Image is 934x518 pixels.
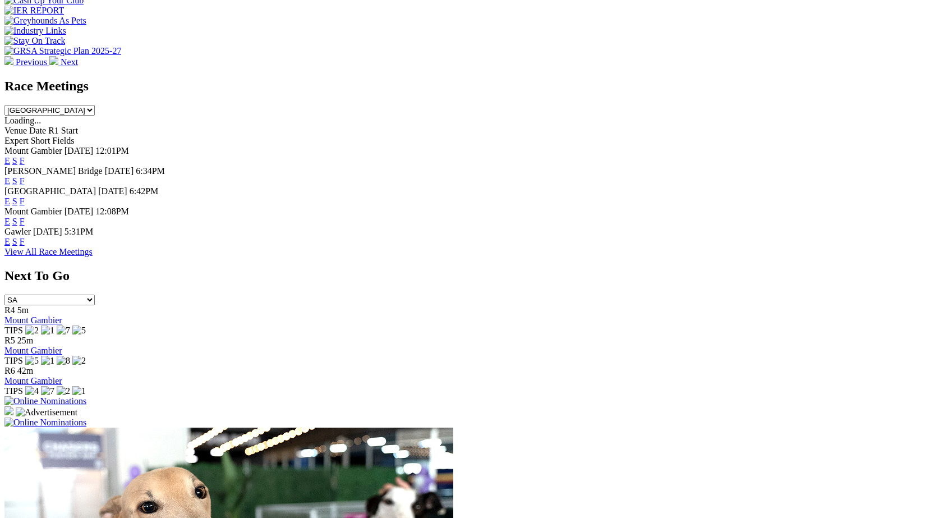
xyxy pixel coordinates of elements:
[4,176,10,186] a: E
[4,315,62,325] a: Mount Gambier
[4,268,930,283] h2: Next To Go
[12,156,17,166] a: S
[4,79,930,94] h2: Race Meetings
[49,56,58,65] img: chevron-right-pager-white.svg
[4,166,103,176] span: [PERSON_NAME] Bridge
[4,196,10,206] a: E
[4,217,10,226] a: E
[61,57,78,67] span: Next
[12,237,17,246] a: S
[4,346,62,355] a: Mount Gambier
[95,207,129,216] span: 12:08PM
[57,326,70,336] img: 7
[41,356,54,366] img: 1
[65,227,94,236] span: 5:31PM
[49,57,78,67] a: Next
[65,207,94,216] span: [DATE]
[4,136,29,145] span: Expert
[29,126,46,135] span: Date
[4,116,41,125] span: Loading...
[4,126,27,135] span: Venue
[4,386,23,396] span: TIPS
[25,356,39,366] img: 5
[12,176,17,186] a: S
[4,326,23,335] span: TIPS
[25,326,39,336] img: 2
[4,186,96,196] span: [GEOGRAPHIC_DATA]
[16,407,77,418] img: Advertisement
[4,146,62,155] span: Mount Gambier
[4,36,65,46] img: Stay On Track
[4,376,62,386] a: Mount Gambier
[20,156,25,166] a: F
[130,186,159,196] span: 6:42PM
[17,366,33,375] span: 42m
[4,46,121,56] img: GRSA Strategic Plan 2025-27
[17,305,29,315] span: 5m
[4,227,31,236] span: Gawler
[72,356,86,366] img: 2
[4,336,15,345] span: R5
[57,386,70,396] img: 2
[4,305,15,315] span: R4
[72,386,86,396] img: 1
[4,16,86,26] img: Greyhounds As Pets
[95,146,129,155] span: 12:01PM
[17,336,33,345] span: 25m
[4,237,10,246] a: E
[4,356,23,365] span: TIPS
[12,196,17,206] a: S
[16,57,47,67] span: Previous
[41,386,54,396] img: 7
[41,326,54,336] img: 1
[33,227,62,236] span: [DATE]
[52,136,74,145] span: Fields
[105,166,134,176] span: [DATE]
[4,6,64,16] img: IER REPORT
[4,207,62,216] span: Mount Gambier
[4,57,49,67] a: Previous
[25,386,39,396] img: 4
[4,396,86,406] img: Online Nominations
[12,217,17,226] a: S
[4,26,66,36] img: Industry Links
[4,247,93,256] a: View All Race Meetings
[98,186,127,196] span: [DATE]
[20,237,25,246] a: F
[65,146,94,155] span: [DATE]
[4,56,13,65] img: chevron-left-pager-white.svg
[20,217,25,226] a: F
[31,136,50,145] span: Short
[4,406,13,415] img: 15187_Greyhounds_GreysPlayCentral_Resize_SA_WebsiteBanner_300x115_2025.jpg
[48,126,78,135] span: R1 Start
[136,166,165,176] span: 6:34PM
[4,418,86,428] img: Online Nominations
[4,156,10,166] a: E
[57,356,70,366] img: 8
[4,366,15,375] span: R6
[20,176,25,186] a: F
[20,196,25,206] a: F
[72,326,86,336] img: 5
